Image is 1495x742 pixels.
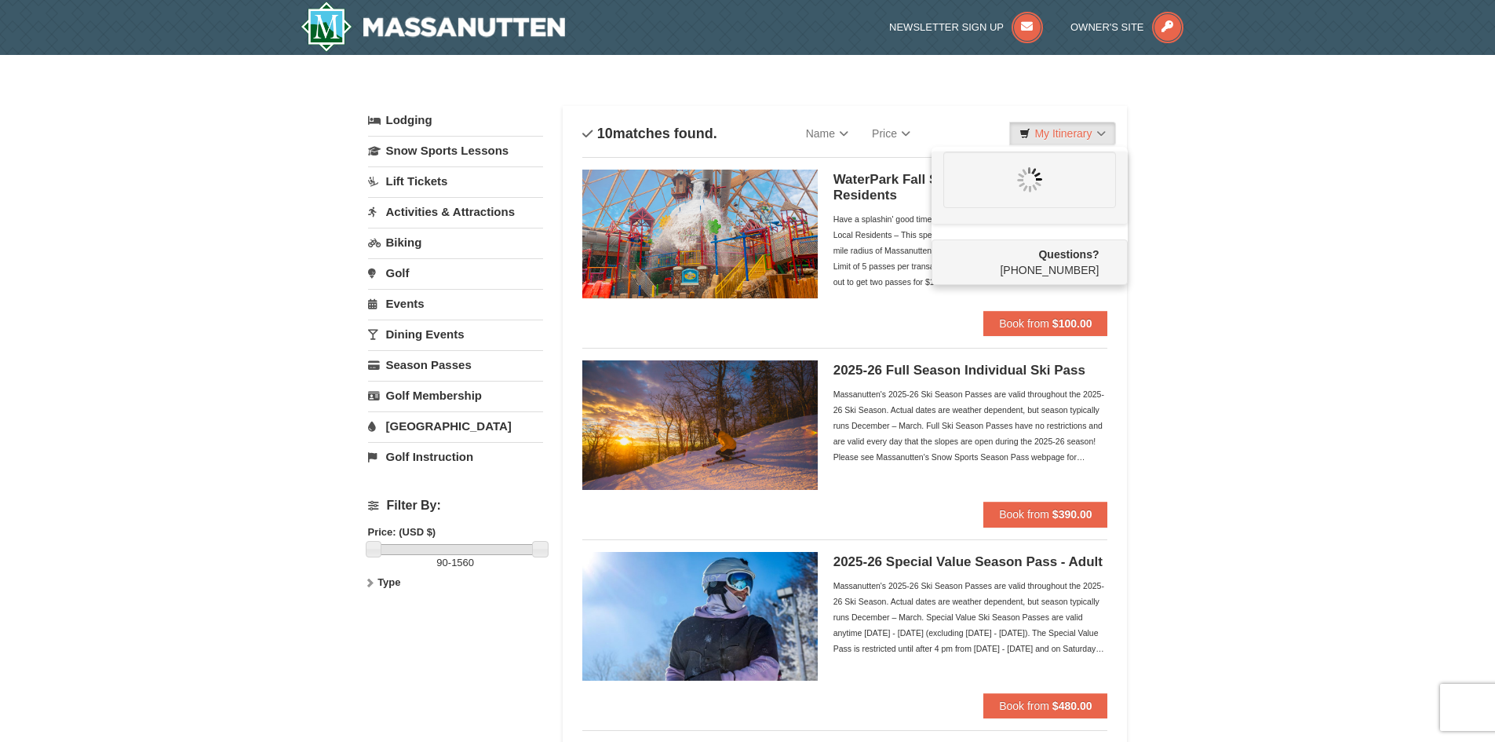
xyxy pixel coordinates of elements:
[582,360,818,489] img: 6619937-208-2295c65e.jpg
[1052,700,1092,712] strong: $480.00
[999,508,1049,521] span: Book from
[889,21,1043,33] a: Newsletter Sign Up
[368,258,543,287] a: Golf
[368,320,543,349] a: Dining Events
[983,502,1107,527] button: Book from $390.00
[436,557,447,568] span: 90
[368,442,543,471] a: Golf Instruction
[368,166,543,196] a: Lift Tickets
[860,118,922,149] a: Price
[833,363,1108,378] h5: 2025-26 Full Season Individual Ski Pass
[451,557,474,568] span: 1560
[301,2,566,52] a: Massanutten Resort
[943,247,1099,276] span: [PHONE_NUMBER]
[1070,21,1144,33] span: Owner's Site
[983,693,1107,718] button: Book from $480.00
[368,289,543,318] a: Events
[999,700,1049,712] span: Book from
[368,106,543,134] a: Lodging
[368,350,543,379] a: Season Passes
[1017,167,1042,192] img: wait.gif
[833,211,1108,290] div: Have a splashin' good time all fall at Massanutten WaterPark! Exclusive for Local Residents – Thi...
[368,555,543,571] label: -
[833,578,1108,656] div: Massanutten's 2025-26 Ski Season Passes are valid throughout the 2025-26 Ski Season. Actual dates...
[301,2,566,52] img: Massanutten Resort Logo
[582,552,818,681] img: 6619937-198-dda1df27.jpg
[999,317,1049,330] span: Book from
[368,526,436,538] strong: Price: (USD $)
[1038,248,1099,261] strong: Questions?
[794,118,860,149] a: Name
[368,499,543,513] h4: Filter By:
[368,381,543,410] a: Golf Membership
[889,21,1004,33] span: Newsletter Sign Up
[368,228,543,257] a: Biking
[368,197,543,226] a: Activities & Attractions
[983,311,1107,336] button: Book from $100.00
[1070,21,1183,33] a: Owner's Site
[377,576,400,588] strong: Type
[833,172,1108,203] h5: WaterPark Fall Season Pass- Local Residents
[597,126,613,141] span: 10
[582,170,818,298] img: 6619937-212-8c750e5f.jpg
[368,411,543,440] a: [GEOGRAPHIC_DATA]
[1052,508,1092,521] strong: $390.00
[833,386,1108,465] div: Massanutten's 2025-26 Ski Season Passes are valid throughout the 2025-26 Ski Season. Actual dates...
[833,554,1108,570] h5: 2025-26 Special Value Season Pass - Adult
[368,136,543,165] a: Snow Sports Lessons
[582,126,717,141] h4: matches found.
[1052,317,1092,330] strong: $100.00
[1009,122,1115,145] a: My Itinerary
